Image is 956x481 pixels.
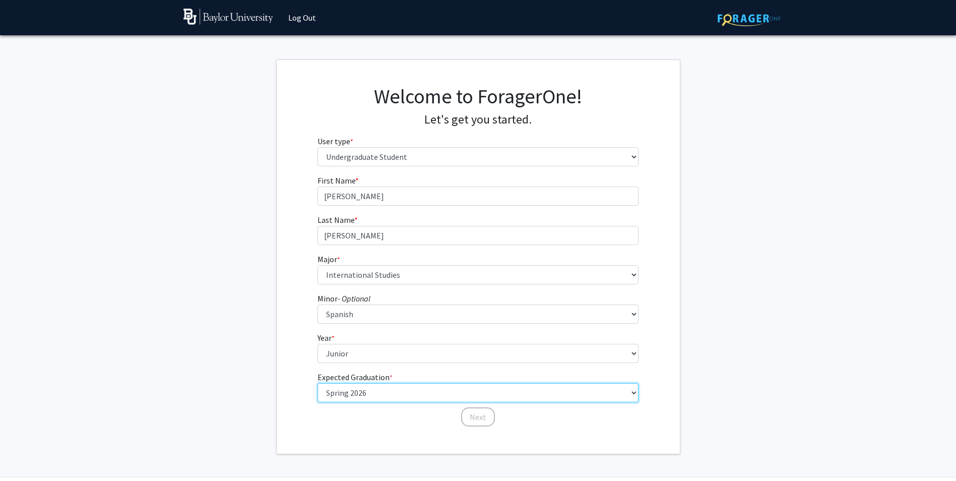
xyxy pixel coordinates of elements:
[718,11,781,26] img: ForagerOne Logo
[338,293,370,304] i: - Optional
[317,215,354,225] span: Last Name
[317,175,355,186] span: First Name
[317,135,353,147] label: User type
[317,332,335,344] label: Year
[317,84,639,108] h1: Welcome to ForagerOne!
[317,292,370,305] label: Minor
[461,407,495,427] button: Next
[317,371,393,383] label: Expected Graduation
[8,436,43,473] iframe: Chat
[183,9,274,25] img: Baylor University Logo
[317,112,639,127] h4: Let's get you started.
[317,253,340,265] label: Major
